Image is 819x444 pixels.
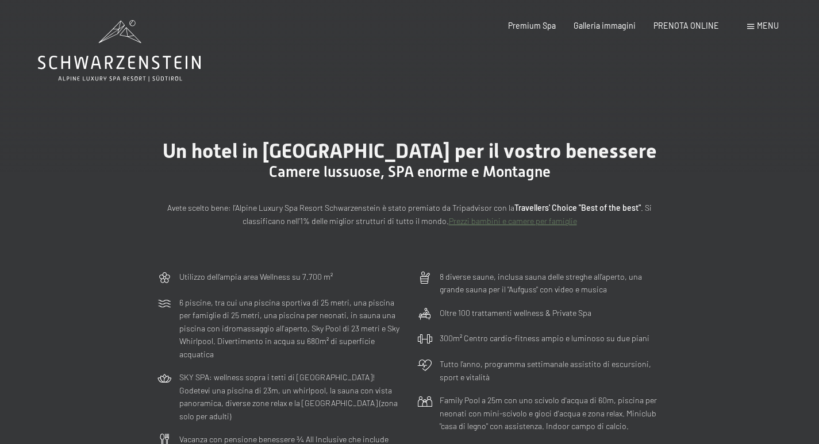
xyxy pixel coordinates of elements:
p: Oltre 100 trattamenti wellness & Private Spa [440,307,591,320]
a: Prezzi bambini e camere per famiglie [449,216,577,226]
strong: Travellers' Choice "Best of the best" [514,203,641,213]
p: Family Pool a 25m con uno scivolo d'acqua di 60m, piscina per neonati con mini-scivolo e gioci d'... [440,394,663,433]
a: Galleria immagini [574,21,636,30]
a: PRENOTA ONLINE [653,21,719,30]
span: Un hotel in [GEOGRAPHIC_DATA] per il vostro benessere [163,139,657,163]
p: 6 piscine, tra cui una piscina sportiva di 25 metri, una piscina per famiglie di 25 metri, una pi... [179,296,402,361]
p: Utilizzo dell‘ampia area Wellness su 7.700 m² [179,271,333,284]
p: Tutto l’anno, programma settimanale assistito di escursioni, sport e vitalità [440,358,663,384]
p: 8 diverse saune, inclusa sauna delle streghe all’aperto, una grande sauna per il "Aufguss" con vi... [440,271,663,296]
a: Premium Spa [508,21,556,30]
span: Camere lussuose, SPA enorme e Montagne [269,163,551,180]
p: SKY SPA: wellness sopra i tetti di [GEOGRAPHIC_DATA]! Godetevi una piscina di 23m, un whirlpool, ... [179,371,402,423]
span: Menu [757,21,779,30]
p: Avete scelto bene: l’Alpine Luxury Spa Resort Schwarzenstein è stato premiato da Tripadvisor con ... [157,202,663,227]
p: 300m² Centro cardio-fitness ampio e luminoso su due piani [440,332,649,345]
